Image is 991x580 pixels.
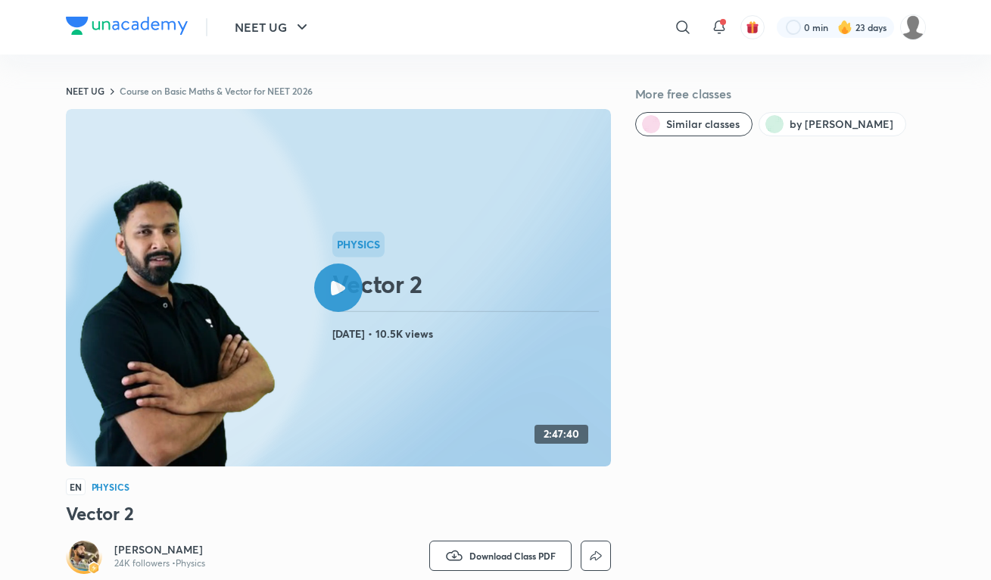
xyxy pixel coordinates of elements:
[69,541,99,571] img: Avatar
[666,117,740,132] span: Similar classes
[740,15,765,39] button: avatar
[837,20,852,35] img: streak
[66,17,188,35] img: Company Logo
[759,112,906,136] button: by Anupam Upadhayay
[544,428,579,441] h4: 2:47:40
[66,17,188,39] a: Company Logo
[900,14,926,40] img: Disha C
[635,85,926,103] h5: More free classes
[332,269,605,299] h2: Vector 2
[66,538,102,574] a: Avatarbadge
[114,557,205,569] p: 24K followers • Physics
[790,117,893,132] span: by Anupam Upadhayay
[66,479,86,495] span: EN
[89,563,99,573] img: badge
[332,324,605,344] h4: [DATE] • 10.5K views
[746,20,759,34] img: avatar
[92,482,130,491] h4: Physics
[114,542,205,557] a: [PERSON_NAME]
[635,112,753,136] button: Similar classes
[120,85,313,97] a: Course on Basic Maths & Vector for NEET 2026
[66,501,611,525] h3: Vector 2
[226,12,320,42] button: NEET UG
[66,85,104,97] a: NEET UG
[469,550,556,562] span: Download Class PDF
[429,541,572,571] button: Download Class PDF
